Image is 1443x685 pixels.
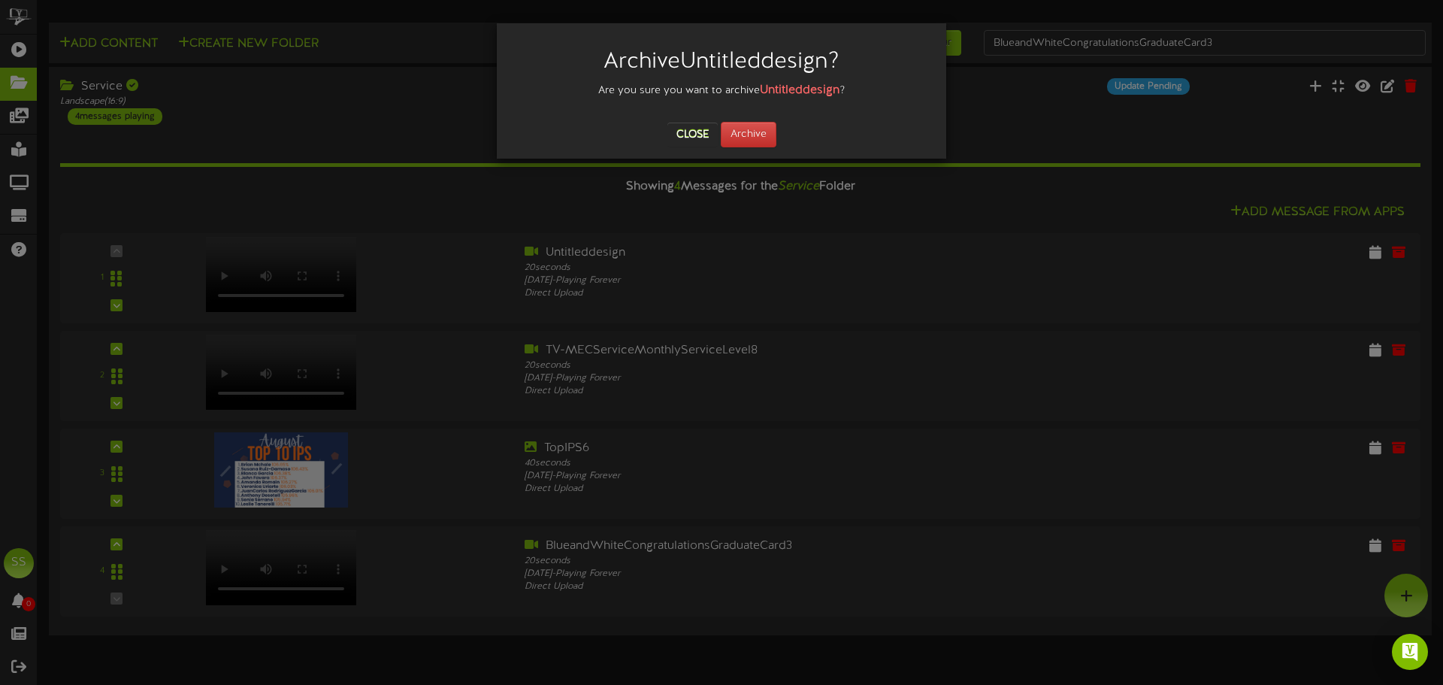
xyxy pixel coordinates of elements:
[721,122,776,147] button: Archive
[508,82,935,99] div: Are you sure you want to archive ?
[667,123,718,147] button: Close
[519,50,924,74] h2: Archive Untitleddesign ?
[760,83,839,97] strong: Untitleddesign
[1392,634,1428,670] div: Open Intercom Messenger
